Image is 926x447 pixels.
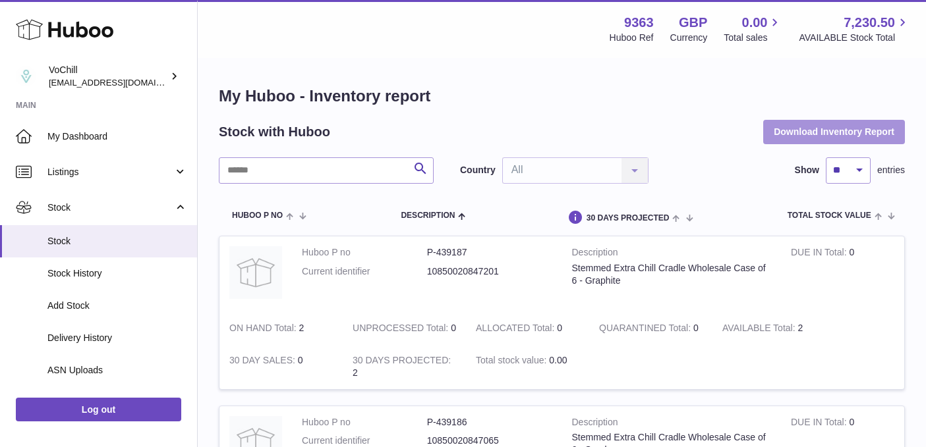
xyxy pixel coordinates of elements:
[844,14,895,32] span: 7,230.50
[353,355,451,369] strong: 30 DAYS PROJECTED
[49,64,167,89] div: VoChill
[302,416,427,429] dt: Huboo P no
[47,201,173,214] span: Stock
[763,120,905,144] button: Download Inventory Report
[791,247,849,261] strong: DUE IN Total
[460,164,496,176] label: Country
[219,86,905,107] h1: My Huboo - Inventory report
[572,246,771,262] strong: Description
[49,77,194,88] span: [EMAIL_ADDRESS][DOMAIN_NAME]
[742,14,768,32] span: 0.00
[799,32,910,44] span: AVAILABLE Stock Total
[724,14,782,44] a: 0.00 Total sales
[722,323,797,336] strong: AVAILABLE Total
[47,364,187,377] span: ASN Uploads
[679,14,707,32] strong: GBP
[353,323,451,336] strong: UNPROCESSED Total
[229,323,299,336] strong: ON HAND Total
[624,14,654,32] strong: 9363
[712,312,836,344] td: 2
[16,398,181,421] a: Log out
[781,236,904,312] td: 0
[47,332,187,344] span: Delivery History
[549,355,567,365] span: 0.00
[427,246,552,259] dd: P-439187
[572,416,771,432] strong: Description
[343,312,466,344] td: 0
[47,235,187,248] span: Stock
[232,211,283,220] span: Huboo P no
[791,417,849,431] strong: DUE IN Total
[302,434,427,447] dt: Current identifier
[466,312,589,344] td: 0
[799,14,910,44] a: 7,230.50 AVAILABLE Stock Total
[724,32,782,44] span: Total sales
[302,265,427,278] dt: Current identifier
[343,344,466,389] td: 2
[219,123,330,141] h2: Stock with Huboo
[610,32,654,44] div: Huboo Ref
[229,246,282,299] img: product image
[693,323,699,333] span: 0
[476,323,557,336] strong: ALLOCATED Total
[47,267,187,280] span: Stock History
[219,312,343,344] td: 2
[795,164,819,176] label: Show
[16,66,36,86] img: info@vochill.com
[302,246,427,259] dt: Huboo P no
[427,434,552,447] dd: 10850020847065
[788,211,871,220] span: Total stock value
[219,344,343,389] td: 0
[427,265,552,278] dd: 10850020847201
[229,355,298,369] strong: 30 DAY SALES
[47,300,187,312] span: Add Stock
[47,130,187,143] span: My Dashboard
[587,214,670,223] span: 30 DAYS PROJECTED
[572,262,771,287] div: Stemmed Extra Chill Cradle Wholesale Case of 6 - Graphite
[47,166,173,178] span: Listings
[401,211,455,220] span: Description
[877,164,905,176] span: entries
[427,416,552,429] dd: P-439186
[670,32,708,44] div: Currency
[476,355,549,369] strong: Total stock value
[599,323,693,336] strong: QUARANTINED Total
